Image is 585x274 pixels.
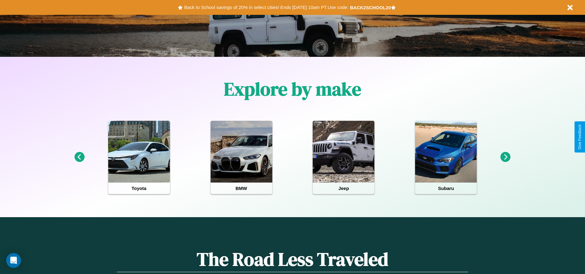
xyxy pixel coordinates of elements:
[108,183,170,194] h4: Toyota
[415,183,477,194] h4: Subaru
[6,253,21,268] div: Open Intercom Messenger
[224,76,361,102] h1: Explore by make
[350,5,391,10] b: BACK2SCHOOL20
[117,247,468,272] h1: The Road Less Traveled
[313,183,374,194] h4: Jeep
[578,124,582,150] div: Give Feedback
[211,183,272,194] h4: BMW
[183,3,350,12] button: Back to School savings of 20% in select cities! Ends [DATE] 10am PT.Use code:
